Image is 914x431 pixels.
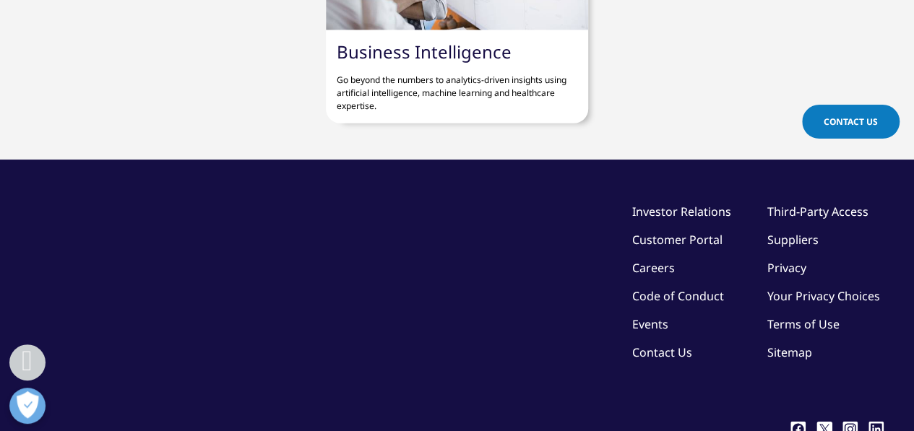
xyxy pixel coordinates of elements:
a: Events [632,316,668,332]
a: Business Intelligence [337,40,512,64]
a: Sitemap [767,344,812,360]
a: Contact Us [632,344,692,360]
a: Customer Portal [632,232,723,248]
a: Suppliers [767,232,819,248]
p: Go beyond the numbers to analytics-driven insights using artificial intelligence, machine learnin... [337,63,577,113]
a: Contact Us [802,105,900,139]
a: Third-Party Access [767,204,868,219]
a: Your Privacy Choices [767,288,884,304]
a: Careers [632,260,675,276]
a: Privacy [767,260,806,276]
button: Open Preferences [9,388,46,424]
a: Terms of Use [767,316,840,332]
a: Code of Conduct [632,288,724,304]
a: Investor Relations [632,204,731,219]
span: Contact Us [824,116,878,128]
